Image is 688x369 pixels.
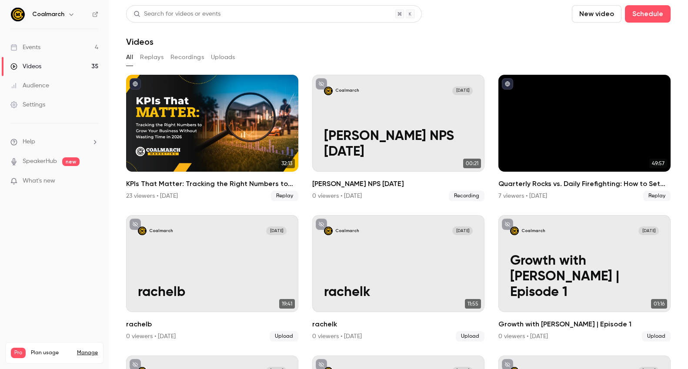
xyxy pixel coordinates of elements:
[502,78,513,90] button: published
[149,228,173,234] p: Coalmarch
[126,37,154,47] h1: Videos
[23,157,57,166] a: SpeakerHub
[498,215,671,342] li: Growth with Jeff | Episode 1
[498,179,671,189] h2: Quarterly Rocks vs. Daily Firefighting: How to Set Actionable Goals That Stick For 2026
[463,159,481,168] span: 00:21
[279,299,295,309] span: 19:41
[77,349,98,356] a: Manage
[126,215,298,342] li: rachelb
[126,75,298,201] li: KPIs That Matter: Tracking the Right Numbers to Grow Your Business Without Wasting Time in 2026
[324,86,333,95] img: Jeff NPS 9.24.25
[324,285,473,300] p: rachelk
[138,285,287,300] p: rachelb
[312,319,484,329] h2: rachelk
[126,5,671,364] section: Videos
[498,215,671,342] a: Growth with Jeff | Episode 1Coalmarch[DATE]Growth with [PERSON_NAME] | Episode 101:16Growth with ...
[23,137,35,146] span: Help
[502,219,513,230] button: unpublished
[279,159,295,168] span: 32:13
[10,100,45,109] div: Settings
[130,219,141,230] button: unpublished
[10,137,98,146] li: help-dropdown-opener
[271,191,298,201] span: Replay
[138,226,147,235] img: rachelb
[10,62,41,71] div: Videos
[498,75,671,201] li: Quarterly Rocks vs. Daily Firefighting: How to Set Actionable Goals That Stick For 2026
[126,50,133,64] button: All
[498,332,548,341] div: 0 viewers • [DATE]
[316,219,327,230] button: unpublished
[465,299,481,309] span: 11:55
[62,157,80,166] span: new
[126,332,176,341] div: 0 viewers • [DATE]
[170,50,204,64] button: Recordings
[312,75,484,201] a: Jeff NPS 9.24.25Coalmarch[DATE][PERSON_NAME] NPS [DATE]00:21[PERSON_NAME] NPS [DATE]0 viewers • [...
[510,226,519,235] img: Growth with Jeff | Episode 1
[643,191,671,201] span: Replay
[88,177,98,185] iframe: Noticeable Trigger
[11,348,26,358] span: Pro
[126,319,298,329] h2: rachelb
[324,226,333,235] img: rachelk
[498,319,671,329] h2: Growth with [PERSON_NAME] | Episode 1
[312,179,484,189] h2: [PERSON_NAME] NPS [DATE]
[126,215,298,342] a: rachelbCoalmarch[DATE]rachelb19:41rachelb0 viewers • [DATE]Upload
[452,226,473,235] span: [DATE]
[134,10,220,19] div: Search for videos or events
[649,159,667,168] span: 49:57
[638,226,659,235] span: [DATE]
[498,192,547,200] div: 7 viewers • [DATE]
[211,50,235,64] button: Uploads
[312,332,362,341] div: 0 viewers • [DATE]
[32,10,64,19] h6: Coalmarch
[10,43,40,52] div: Events
[31,349,72,356] span: Plan usage
[23,176,55,186] span: What's new
[312,215,484,342] li: rachelk
[11,7,25,21] img: Coalmarch
[498,75,671,201] a: 49:57Quarterly Rocks vs. Daily Firefighting: How to Set Actionable Goals That Stick For 20267 vie...
[126,179,298,189] h2: KPIs That Matter: Tracking the Right Numbers to Grow Your Business Without Wasting Time in [DATE]
[130,78,141,90] button: published
[335,88,359,94] p: Coalmarch
[270,331,298,342] span: Upload
[521,228,545,234] p: Coalmarch
[572,5,621,23] button: New video
[449,191,484,201] span: Recording
[642,331,671,342] span: Upload
[335,228,359,234] p: Coalmarch
[324,129,473,160] p: [PERSON_NAME] NPS [DATE]
[266,226,287,235] span: [DATE]
[456,331,484,342] span: Upload
[312,215,484,342] a: rachelkCoalmarch[DATE]rachelk11:55rachelk0 viewers • [DATE]Upload
[312,192,362,200] div: 0 viewers • [DATE]
[452,86,473,95] span: [DATE]
[651,299,667,309] span: 01:16
[126,192,178,200] div: 23 viewers • [DATE]
[140,50,164,64] button: Replays
[625,5,671,23] button: Schedule
[126,75,298,201] a: 32:13KPIs That Matter: Tracking the Right Numbers to Grow Your Business Without Wasting Time in [...
[312,75,484,201] li: Jeff NPS 9.24.25
[316,78,327,90] button: unpublished
[10,81,49,90] div: Audience
[510,253,659,300] p: Growth with [PERSON_NAME] | Episode 1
